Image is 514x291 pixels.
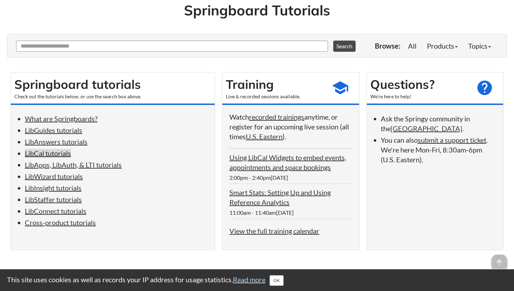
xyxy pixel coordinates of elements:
[422,39,463,53] a: Products
[492,255,507,264] a: arrow_upward
[229,209,294,216] span: 11:00am - 11:40am[DATE]
[14,76,211,93] h2: Springboard tutorials
[246,132,283,141] a: U.S. Eastern
[25,172,83,180] a: LibWizard tutorials
[229,174,288,181] span: 2:00pm - 2:40pm[DATE]
[375,41,400,51] p: Browse:
[463,39,496,53] a: Topics
[12,0,502,20] h1: Springboard Tutorials
[14,93,211,100] div: Check out the tutorials below, or use the search box above.
[333,41,356,52] button: Search
[229,112,352,141] p: Watch anytime, or register for an upcoming live session (all times ).
[25,126,82,134] a: LibGuides tutorials
[25,207,86,215] a: LibConnect tutorials
[229,227,319,235] a: View the full training calendar
[226,93,325,100] div: Live & recorded sessions available.
[226,76,325,93] h2: Training
[331,79,349,97] span: school
[25,149,71,157] a: LibCal tutorials
[492,255,507,270] span: arrow_upward
[25,218,96,227] a: Cross-product tutorials
[370,76,470,93] h2: Questions?
[418,136,486,144] a: submit a support ticket
[229,153,346,171] a: Using LibCal Widgets to embed events, appointments and space bookings
[381,135,497,164] li: You can also . We're here Mon-Fri, 8:30am-6pm (U.S. Eastern).
[381,114,497,133] li: Ask the Springy community in the .
[229,188,331,206] a: Smart Stats: Setting Up and Using Reference Analytics
[249,113,304,121] a: recorded trainings
[403,39,422,53] a: All
[25,137,87,146] a: LibAnswers tutorials
[270,275,284,286] button: Close
[25,114,98,123] a: What are Springboards?
[391,124,462,133] a: [GEOGRAPHIC_DATA]
[25,161,122,169] a: LibApps, LibAuth, & LTI tutorials
[25,184,81,192] a: LibInsight tutorials
[25,195,82,204] a: LibStaffer tutorials
[476,79,493,97] span: help
[370,93,470,100] div: We're here to help!
[233,275,265,284] a: Read more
